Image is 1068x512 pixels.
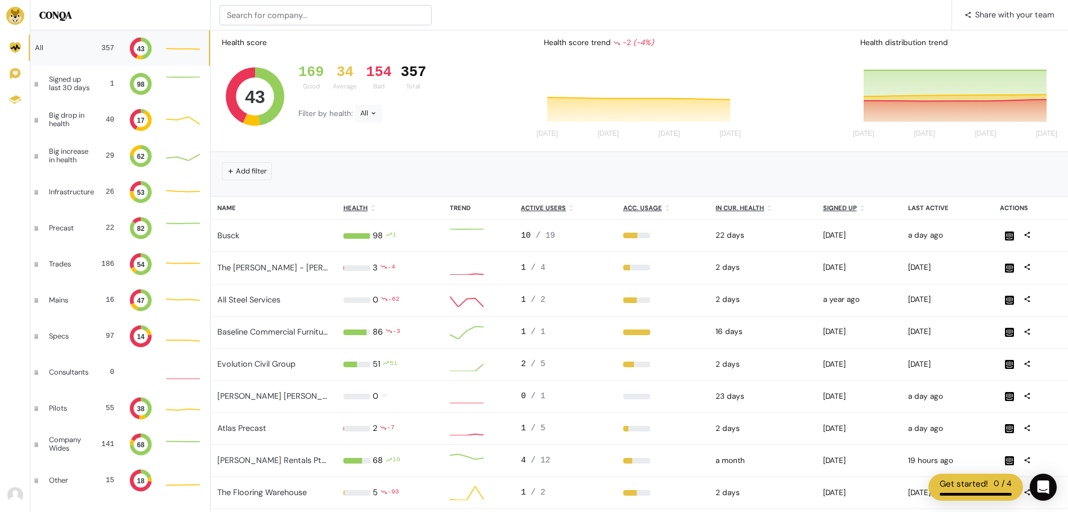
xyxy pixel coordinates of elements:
[623,362,703,367] div: 40%
[101,114,114,125] div: 40
[355,105,382,123] div: All
[537,130,558,138] tspan: [DATE]
[597,130,619,138] tspan: [DATE]
[521,390,609,403] div: 0
[39,9,201,21] h5: CONQA
[30,66,210,102] a: Signed up last 30 days 1 98
[49,112,92,128] div: Big drop in health
[217,262,615,273] a: The [PERSON_NAME] - [PERSON_NAME] on behalf of Ōtaki to North [PERSON_NAME] – Southern Alliance
[623,265,703,270] div: 25%
[521,422,609,435] div: 1
[103,78,114,89] div: 1
[908,326,986,337] div: 2025-08-07 12:49pm
[531,424,546,433] span: / 5
[373,358,380,371] div: 51
[531,327,546,336] span: / 1
[298,82,324,91] div: Good
[443,197,515,220] th: Trend
[521,326,609,339] div: 1
[716,487,809,498] div: 2025-08-10 10:00pm
[30,426,210,462] a: Company Wides 141 68
[521,230,609,242] div: 10
[716,423,809,434] div: 2025-08-10 10:00pm
[521,455,609,467] div: 4
[217,423,266,433] a: Atlas Precast
[49,368,88,376] div: Consultants
[298,109,355,118] span: Filter by health:
[392,230,396,242] div: 1
[30,282,210,318] a: Mains 16 47
[96,222,114,233] div: 22
[623,330,703,335] div: 100%
[623,233,703,238] div: 53%
[521,358,609,371] div: 2
[373,455,383,467] div: 68
[908,423,986,434] div: 2025-08-11 02:17pm
[30,210,210,246] a: Precast 22 82
[823,359,895,370] div: 2025-04-15 12:18pm
[535,231,555,240] span: / 19
[823,391,895,402] div: 2025-04-10 10:13am
[1036,130,1057,138] tspan: [DATE]
[994,478,1012,491] div: 0 / 4
[217,487,307,497] a: The Flooring Warehouse
[217,455,341,465] a: [PERSON_NAME] Rentals Pty Ltd
[373,422,377,435] div: 2
[96,403,114,413] div: 55
[716,204,764,212] u: In cur. health
[30,390,210,426] a: Pilots 55 38
[975,130,996,138] tspan: [DATE]
[96,475,114,486] div: 15
[623,297,703,303] div: 50%
[96,331,114,341] div: 97
[531,456,551,465] span: / 12
[716,294,809,305] div: 2025-08-10 10:00pm
[211,197,337,220] th: Name
[623,426,703,431] div: 20%
[30,102,210,138] a: Big drop in health 40 17
[100,439,114,449] div: 141
[373,294,378,306] div: 0
[908,359,986,370] div: 2025-08-08 06:17pm
[716,326,809,337] div: 2025-07-27 10:00pm
[103,186,114,197] div: 26
[49,224,87,232] div: Precast
[914,130,935,138] tspan: [DATE]
[851,33,1063,53] div: Health distribution trend
[531,391,546,400] span: / 1
[373,390,378,403] div: 0
[908,391,986,402] div: 2025-08-11 08:05am
[49,148,93,164] div: Big increase in health
[908,262,986,273] div: 2025-08-08 02:21pm
[716,359,809,370] div: 2025-08-10 10:00pm
[217,230,239,241] a: Busck
[97,367,114,377] div: 0
[908,487,986,498] div: 2025-08-07 02:38pm
[388,294,400,306] div: -62
[993,197,1068,220] th: Actions
[623,394,703,399] div: 0%
[531,359,546,368] span: / 5
[7,487,23,503] img: Avatar
[96,43,114,54] div: 357
[521,294,609,306] div: 1
[853,130,874,138] tspan: [DATE]
[220,5,432,25] input: Search for company...
[659,130,680,138] tspan: [DATE]
[908,294,986,305] div: 2025-08-05 11:07am
[35,44,87,52] div: All
[30,462,210,498] a: Other 15 18
[373,326,383,339] div: 86
[30,318,210,354] a: Specs 97 14
[96,259,114,269] div: 186
[30,30,210,66] a: All 357 43
[49,260,87,268] div: Trades
[823,326,895,337] div: 2025-05-13 02:24pm
[1030,474,1057,501] div: Open Intercom Messenger
[392,326,400,339] div: -3
[392,455,400,467] div: 10
[823,455,895,466] div: 2024-10-31 08:35pm
[623,204,662,212] u: Acc. Usage
[102,150,114,161] div: 29
[531,263,546,272] span: / 4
